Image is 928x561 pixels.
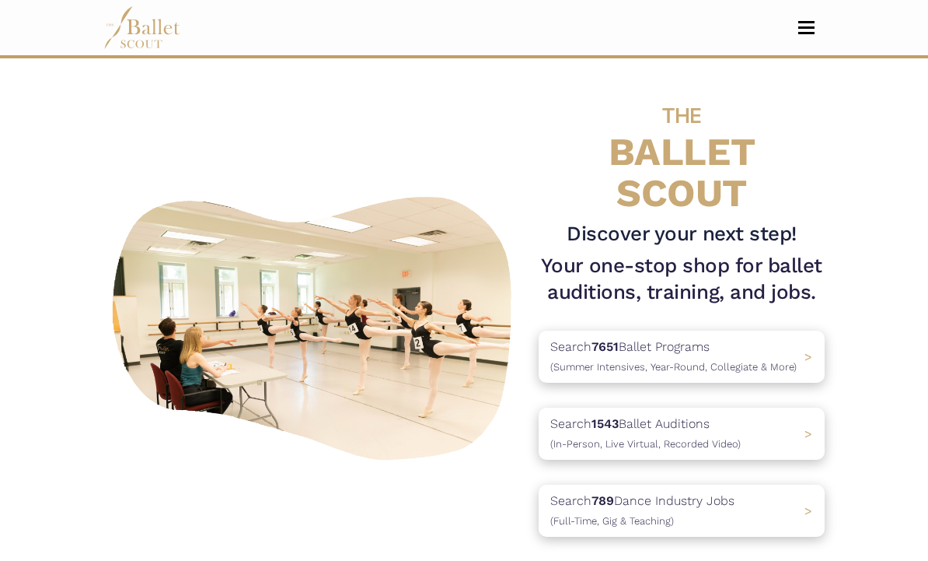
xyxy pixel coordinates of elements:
img: A group of ballerinas talking to each other in a ballet studio [103,184,526,467]
h4: BALLET SCOUT [539,89,825,215]
h1: Your one-stop shop for ballet auditions, training, and jobs. [539,253,825,306]
span: THE [662,103,701,128]
b: 7651 [591,339,619,354]
p: Search Ballet Auditions [550,414,741,454]
button: Toggle navigation [788,20,825,35]
h3: Discover your next step! [539,221,825,247]
span: (Summer Intensives, Year-Round, Collegiate & More) [550,361,797,373]
span: > [804,426,812,441]
a: Search1543Ballet Auditions(In-Person, Live Virtual, Recorded Video) > [539,408,825,460]
span: (In-Person, Live Virtual, Recorded Video) [550,438,741,450]
b: 789 [591,493,614,508]
span: > [804,503,812,518]
span: (Full-Time, Gig & Teaching) [550,515,674,527]
a: Search789Dance Industry Jobs(Full-Time, Gig & Teaching) > [539,485,825,537]
span: > [804,349,812,364]
b: 1543 [591,416,619,431]
p: Search Ballet Programs [550,337,797,377]
p: Search Dance Industry Jobs [550,491,734,531]
a: Search7651Ballet Programs(Summer Intensives, Year-Round, Collegiate & More)> [539,331,825,383]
